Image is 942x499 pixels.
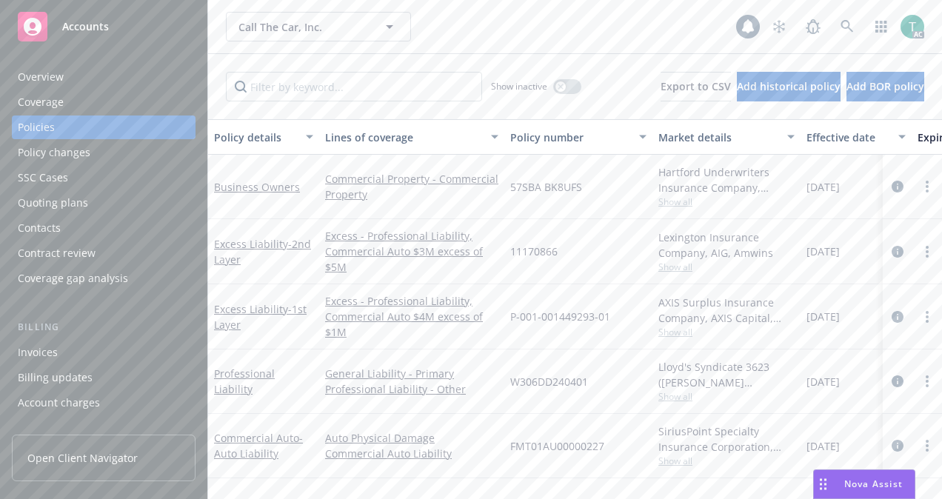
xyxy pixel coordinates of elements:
div: Lines of coverage [325,130,482,145]
a: Billing updates [12,366,196,389]
span: Accounts [62,21,109,33]
a: more [918,243,936,261]
a: Overview [12,65,196,89]
a: more [918,178,936,195]
a: more [918,308,936,326]
span: 11170866 [510,244,558,259]
span: Export to CSV [661,79,731,93]
span: - 2nd Layer [214,237,311,267]
a: Policies [12,115,196,139]
div: Policy details [214,130,297,145]
a: Invoices [12,341,196,364]
div: Quoting plans [18,191,88,215]
span: Open Client Navigator [27,450,138,466]
div: Overview [18,65,64,89]
span: Show inactive [491,80,547,93]
div: Hartford Underwriters Insurance Company, Hartford Insurance Group [658,164,795,195]
span: Nova Assist [844,478,903,490]
button: Export to CSV [661,72,731,101]
img: photo [901,15,924,38]
a: General Liability - Primary [325,366,498,381]
a: Installment plans [12,416,196,440]
div: Billing [12,320,196,335]
div: SSC Cases [18,166,68,190]
a: SSC Cases [12,166,196,190]
a: more [918,372,936,390]
span: [DATE] [806,179,840,195]
div: Lloyd's Syndicate 3623 ([PERSON_NAME] [PERSON_NAME] Limited), [PERSON_NAME] Group, Amwins [658,359,795,390]
div: Policies [18,115,55,139]
a: Professional Liability - Other [325,381,498,397]
div: Policy changes [18,141,90,164]
a: Coverage [12,90,196,114]
a: circleInformation [889,308,906,326]
span: Add historical policy [737,79,841,93]
a: Quoting plans [12,191,196,215]
div: Account charges [18,391,100,415]
a: Search [832,12,862,41]
a: Commercial Property - Commercial Property [325,171,498,202]
button: Market details [652,119,801,155]
button: Call The Car, Inc. [226,12,411,41]
button: Effective date [801,119,912,155]
span: Show all [658,261,795,273]
a: Coverage gap analysis [12,267,196,290]
a: circleInformation [889,243,906,261]
button: Policy number [504,119,652,155]
div: Drag to move [814,470,832,498]
span: FMT01AU00000227 [510,438,604,454]
span: Call The Car, Inc. [238,19,367,35]
a: Contract review [12,241,196,265]
a: Switch app [866,12,896,41]
span: [DATE] [806,374,840,389]
a: Policy changes [12,141,196,164]
a: circleInformation [889,178,906,195]
span: Show all [658,326,795,338]
span: [DATE] [806,438,840,454]
div: Invoices [18,341,58,364]
div: SiriusPoint Specialty Insurance Corporation, SiriusPoint, Fairmatic Insurance, Amwins [658,423,795,455]
a: Auto Physical Damage [325,430,498,446]
button: Lines of coverage [319,119,504,155]
div: Coverage [18,90,64,114]
a: Accounts [12,6,196,47]
div: Policy number [510,130,630,145]
a: Stop snowing [764,12,794,41]
span: P-001-001449293-01 [510,309,610,324]
a: Business Owners [214,180,300,194]
a: circleInformation [889,372,906,390]
a: Excess - Professional Liability, Commercial Auto $3M excess of $5M [325,228,498,275]
div: Coverage gap analysis [18,267,128,290]
a: Contacts [12,216,196,240]
div: Lexington Insurance Company, AIG, Amwins [658,230,795,261]
span: Show all [658,195,795,208]
button: Nova Assist [813,469,915,499]
div: Contract review [18,241,96,265]
a: Report a Bug [798,12,828,41]
span: [DATE] [806,309,840,324]
div: Billing updates [18,366,93,389]
a: Excess - Professional Liability, Commercial Auto $4M excess of $1M [325,293,498,340]
a: Excess Liability [214,237,311,267]
div: Effective date [806,130,889,145]
span: 57SBA BK8UFS [510,179,582,195]
span: Show all [658,455,795,467]
div: Contacts [18,216,61,240]
div: Installment plans [18,416,104,440]
span: Add BOR policy [846,79,924,93]
button: Policy details [208,119,319,155]
a: Commercial Auto [214,431,303,461]
span: [DATE] [806,244,840,259]
a: Professional Liability [214,366,275,396]
a: more [918,437,936,455]
span: Show all [658,390,795,403]
button: Add BOR policy [846,72,924,101]
div: Market details [658,130,778,145]
input: Filter by keyword... [226,72,482,101]
a: Account charges [12,391,196,415]
a: Excess Liability [214,302,307,332]
span: - 1st Layer [214,302,307,332]
a: circleInformation [889,437,906,455]
span: W306DD240401 [510,374,588,389]
a: Commercial Auto Liability [325,446,498,461]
